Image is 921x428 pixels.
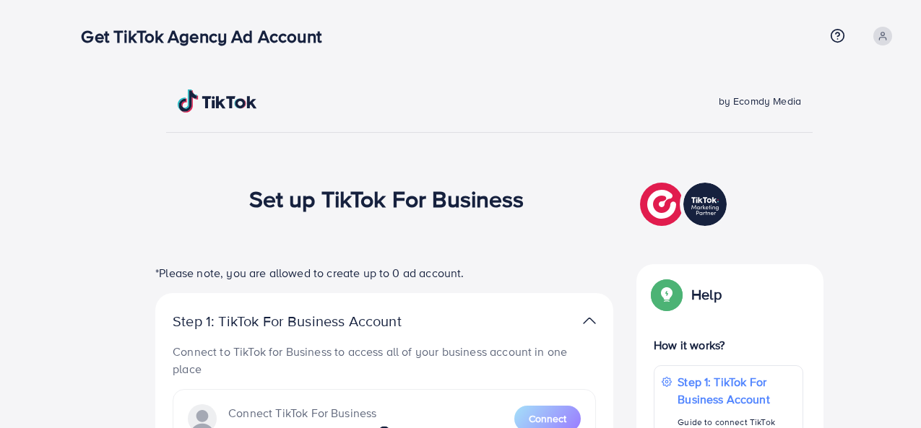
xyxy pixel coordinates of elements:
p: Step 1: TikTok For Business Account [678,373,795,408]
img: Popup guide [654,281,680,307]
h1: Set up TikTok For Business [249,185,524,212]
span: by Ecomdy Media [719,94,801,108]
img: TikTok [178,89,257,113]
h3: Get TikTok Agency Ad Account [81,26,332,47]
img: TikTok partner [583,310,596,331]
img: TikTok partner [640,179,730,230]
p: How it works? [654,336,803,354]
p: Help [691,286,722,303]
p: Step 1: TikTok For Business Account [173,313,447,330]
p: *Please note, you are allowed to create up to 0 ad account. [155,264,613,281]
